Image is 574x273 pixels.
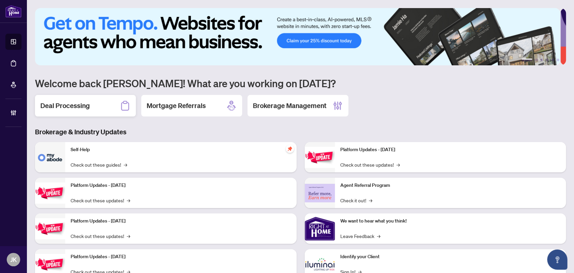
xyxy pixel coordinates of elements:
[71,161,127,168] a: Check out these guides!→
[253,101,327,110] h2: Brokerage Management
[305,213,335,244] img: We want to hear what you think!
[40,101,90,110] h2: Deal Processing
[147,101,206,110] h2: Mortgage Referrals
[557,59,559,61] button: 6
[369,197,372,204] span: →
[35,182,65,204] img: Platform Updates - September 16, 2025
[305,184,335,202] img: Agent Referral Program
[127,232,130,240] span: →
[340,217,561,225] p: We want to hear what you think!
[71,217,291,225] p: Platform Updates - [DATE]
[71,253,291,261] p: Platform Updates - [DATE]
[286,145,294,153] span: pushpin
[340,182,561,189] p: Agent Referral Program
[305,147,335,168] img: Platform Updates - June 23, 2025
[35,77,566,90] h1: Welcome back [PERSON_NAME]! What are you working on [DATE]?
[71,197,130,204] a: Check out these updates!→
[35,142,65,172] img: Self-Help
[35,8,560,65] img: Slide 0
[340,197,372,204] a: Check it out!→
[551,59,554,61] button: 5
[340,253,561,261] p: Identify your Client
[5,5,22,18] img: logo
[340,161,400,168] a: Check out these updates!→
[10,255,17,264] span: JK
[540,59,543,61] button: 3
[546,59,548,61] button: 4
[71,146,291,153] p: Self-Help
[340,146,561,153] p: Platform Updates - [DATE]
[547,249,567,270] button: Open asap
[396,161,400,168] span: →
[35,218,65,239] img: Platform Updates - July 21, 2025
[127,197,130,204] span: →
[522,59,532,61] button: 1
[377,232,380,240] span: →
[340,232,380,240] a: Leave Feedback→
[71,232,130,240] a: Check out these updates!→
[535,59,538,61] button: 2
[35,127,566,137] h3: Brokerage & Industry Updates
[71,182,291,189] p: Platform Updates - [DATE]
[124,161,127,168] span: →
